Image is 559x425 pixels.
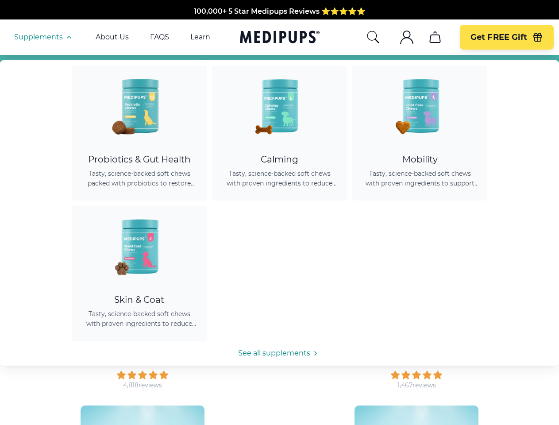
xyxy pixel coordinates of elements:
a: Learn [190,33,210,42]
a: Skin & Coat Chews - MedipupsSkin & CoatTasty, science-backed soft chews with proven ingredients t... [72,206,207,341]
img: Joint Care Chews - Medipups [380,66,460,145]
button: cart [424,27,446,48]
a: FAQS [150,33,169,42]
span: Tasty, science-backed soft chews with proven ingredients to reduce anxiety, promote relaxation, a... [223,169,336,188]
a: Joint Care Chews - MedipupsMobilityTasty, science-backed soft chews with proven ingredients to su... [352,66,487,201]
span: Made In The [GEOGRAPHIC_DATA] from domestic & globally sourced ingredients [132,15,427,24]
img: Probiotic Dog Chews - Medipups [100,66,179,145]
a: Probiotic Dog Chews - MedipupsProbiotics & Gut HealthTasty, science-backed soft chews packed with... [72,66,207,201]
span: Tasty, science-backed soft chews with proven ingredients to support joint health, improve mobilit... [363,169,477,188]
img: Calming Dog Chews - Medipups [240,66,320,145]
div: Calming [223,154,336,165]
div: Mobility [363,154,477,165]
div: Skin & Coat [82,294,196,305]
button: account [396,27,417,48]
div: 4,818 reviews [123,381,162,390]
span: Supplements [14,33,63,42]
a: Calming Dog Chews - MedipupsCalmingTasty, science-backed soft chews with proven ingredients to re... [212,66,347,201]
img: Skin & Coat Chews - Medipups [100,206,179,286]
button: Get FREE Gift [460,25,554,50]
button: search [366,30,380,44]
span: Tasty, science-backed soft chews with proven ingredients to reduce shedding, promote healthy skin... [82,309,196,328]
div: 1,467 reviews [397,381,436,390]
a: About Us [96,33,129,42]
span: Get FREE Gift [470,32,527,42]
div: Probiotics & Gut Health [82,154,196,165]
button: Supplements [14,32,74,42]
span: 100,000+ 5 Star Medipups Reviews ⭐️⭐️⭐️⭐️⭐️ [194,5,366,13]
a: Medipups [240,29,320,47]
span: Tasty, science-backed soft chews packed with probiotics to restore gut balance, ease itching, sup... [82,169,196,188]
